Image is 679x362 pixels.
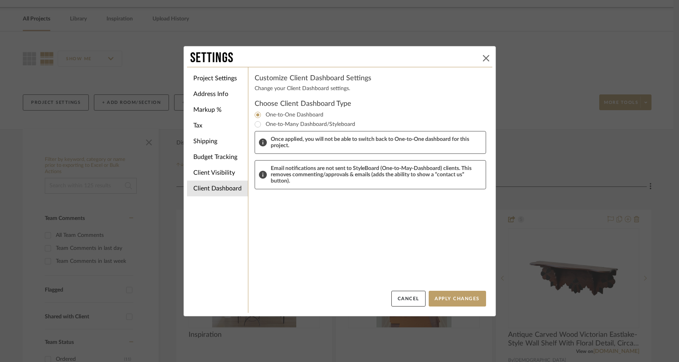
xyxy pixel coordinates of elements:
[255,74,486,83] h4: Customize Client Dashboard Settings
[262,110,323,120] label: One-to-One Dashboard
[187,118,248,133] li: Tax
[271,165,482,184] span: Email notifications are not sent to StyleBoard (One-to-May-Dashboard) clients. This removes comme...
[187,102,248,118] li: Markup %
[262,120,355,129] label: One-to-Many Dashboard/Styleboard
[391,291,426,307] button: Cancel
[255,99,486,109] h4: Choose Client Dashboard Type
[187,181,248,196] li: Client Dashboard
[255,85,486,93] div: Change your Client Dashboard settings.
[187,133,248,149] li: Shipping
[187,70,248,86] li: Project Settings
[187,149,248,165] li: Budget Tracking
[190,50,480,67] div: Settings
[271,136,482,149] span: Once applied, you will not be able to switch back to One-to-One dashboard for this project.
[429,291,486,307] button: Apply Changes
[255,110,486,129] mat-radio-group: Select dashboard type
[187,165,248,181] li: Client Visibility
[187,86,248,102] li: Address Info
